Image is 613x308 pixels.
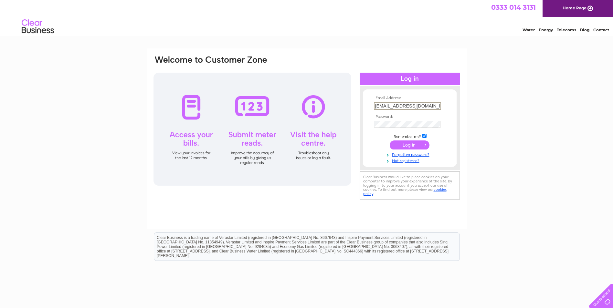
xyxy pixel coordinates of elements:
a: cookies policy [363,187,447,196]
a: Blog [580,27,589,32]
a: Not registered? [374,157,447,163]
a: 0333 014 3131 [491,3,536,11]
div: Clear Business would like to place cookies on your computer to improve your experience of the sit... [360,171,460,200]
a: Contact [593,27,609,32]
th: Password: [372,115,447,119]
a: Telecoms [557,27,576,32]
th: Email Address: [372,96,447,100]
div: Clear Business is a trading name of Verastar Limited (registered in [GEOGRAPHIC_DATA] No. 3667643... [154,4,460,31]
a: Forgotten password? [374,151,447,157]
td: Remember me? [372,133,447,139]
img: logo.png [21,17,54,36]
input: Submit [390,140,429,149]
a: Water [523,27,535,32]
a: Energy [539,27,553,32]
